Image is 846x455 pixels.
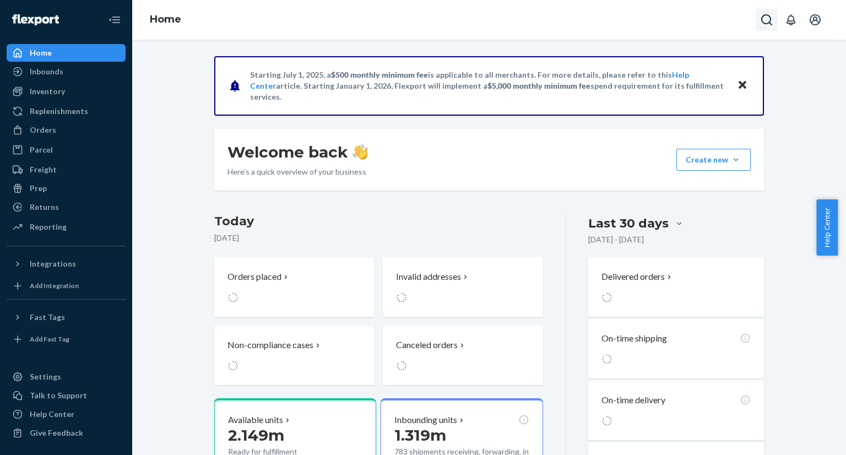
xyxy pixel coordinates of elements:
button: Integrations [7,255,126,273]
div: Prep [30,183,47,194]
button: Talk to Support [7,387,126,404]
button: Help Center [816,199,838,256]
button: Invalid addresses [383,257,543,317]
a: Freight [7,161,126,178]
img: hand-wave emoji [352,144,368,160]
div: Last 30 days [588,215,669,232]
a: Add Integration [7,277,126,295]
p: Non-compliance cases [227,339,313,351]
button: Give Feedback [7,424,126,442]
h3: Today [214,213,543,230]
a: Home [150,13,181,25]
button: Close [735,78,750,94]
div: Inventory [30,86,65,97]
span: $5,000 monthly minimum fee [487,81,590,90]
a: Home [7,44,126,62]
a: Prep [7,180,126,197]
p: [DATE] - [DATE] [588,234,644,245]
p: Invalid addresses [396,270,461,283]
div: Orders [30,124,56,136]
a: Returns [7,198,126,216]
h1: Welcome back [227,142,368,162]
p: On-time delivery [601,394,665,407]
a: Add Fast Tag [7,331,126,348]
div: Reporting [30,221,67,232]
div: Settings [30,371,61,382]
div: Fast Tags [30,312,65,323]
a: Replenishments [7,102,126,120]
a: Inventory [7,83,126,100]
span: $500 monthly minimum fee [331,70,428,79]
a: Reporting [7,218,126,236]
button: Canceled orders [383,326,543,385]
div: Replenishments [30,106,88,117]
button: Non-compliance cases [214,326,374,385]
span: 2.149m [228,426,284,445]
button: Open notifications [780,9,802,31]
img: Flexport logo [12,14,59,25]
p: Inbounding units [394,414,457,426]
a: Parcel [7,141,126,159]
button: Open account menu [804,9,826,31]
div: Talk to Support [30,390,87,401]
a: Orders [7,121,126,139]
p: [DATE] [214,232,543,243]
button: Fast Tags [7,308,126,326]
a: Settings [7,368,126,386]
p: Orders placed [227,270,281,283]
div: Give Feedback [30,427,83,438]
button: Delivered orders [601,270,674,283]
p: Starting July 1, 2025, a is applicable to all merchants. For more details, please refer to this a... [250,69,726,102]
div: Help Center [30,409,74,420]
button: Open Search Box [756,9,778,31]
p: Canceled orders [396,339,458,351]
p: Here’s a quick overview of your business [227,166,368,177]
div: Parcel [30,144,53,155]
button: Orders placed [214,257,374,317]
a: Help Center [7,405,126,423]
a: Inbounds [7,63,126,80]
div: Integrations [30,258,76,269]
p: On-time shipping [601,332,667,345]
span: 1.319m [394,426,446,445]
div: Add Integration [30,281,79,290]
ol: breadcrumbs [141,4,190,36]
div: Home [30,47,52,58]
div: Inbounds [30,66,63,77]
p: Available units [228,414,283,426]
div: Add Fast Tag [30,334,69,344]
div: Freight [30,164,57,175]
button: Close Navigation [104,9,126,31]
div: Returns [30,202,59,213]
button: Create new [676,149,751,171]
